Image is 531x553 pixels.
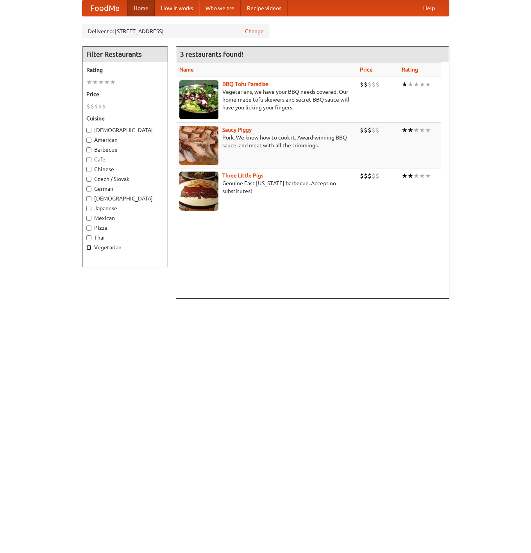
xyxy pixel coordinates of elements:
input: Czech / Slovak [86,177,91,182]
a: Price [360,66,373,73]
a: Saucy Piggy [222,127,252,133]
input: Pizza [86,225,91,231]
li: $ [375,126,379,134]
li: $ [364,80,368,89]
li: ★ [425,172,431,180]
li: ★ [402,172,408,180]
p: Vegetarians, we have your BBQ needs covered. Our home-made tofu skewers and secret BBQ sauce will... [179,88,354,111]
li: ★ [425,80,431,89]
h5: Cuisine [86,115,164,122]
li: ★ [402,126,408,134]
li: $ [102,102,106,111]
a: Home [127,0,155,16]
input: Cafe [86,157,91,162]
li: ★ [419,126,425,134]
li: $ [375,80,379,89]
input: Mexican [86,216,91,221]
li: ★ [402,80,408,89]
label: American [86,136,164,144]
input: American [86,138,91,143]
img: littlepigs.jpg [179,172,218,211]
input: Thai [86,235,91,240]
li: $ [372,172,375,180]
a: Rating [402,66,418,73]
li: $ [94,102,98,111]
h5: Rating [86,66,164,74]
div: Deliver to: [STREET_ADDRESS] [82,24,270,38]
a: Change [245,27,264,35]
label: Mexican [86,214,164,222]
li: ★ [98,78,104,86]
input: Vegetarian [86,245,91,250]
li: ★ [408,126,413,134]
li: $ [98,102,102,111]
ng-pluralize: 3 restaurants found! [180,50,243,58]
li: ★ [425,126,431,134]
a: FoodMe [82,0,127,16]
li: ★ [408,80,413,89]
li: ★ [104,78,110,86]
a: Recipe videos [241,0,288,16]
label: Czech / Slovak [86,175,164,183]
li: $ [86,102,90,111]
label: German [86,185,164,193]
li: ★ [413,126,419,134]
li: ★ [419,172,425,180]
li: $ [368,172,372,180]
label: Barbecue [86,146,164,154]
input: [DEMOGRAPHIC_DATA] [86,196,91,201]
li: $ [360,172,364,180]
li: $ [360,80,364,89]
label: Chinese [86,165,164,173]
li: ★ [92,78,98,86]
a: Who we are [199,0,241,16]
li: $ [368,126,372,134]
a: How it works [155,0,199,16]
label: Thai [86,234,164,242]
input: Japanese [86,206,91,211]
p: Pork. We know how to cook it. Award-winning BBQ sauce, and meat with all the trimmings. [179,134,354,149]
li: $ [360,126,364,134]
label: Cafe [86,156,164,163]
li: ★ [419,80,425,89]
img: saucy.jpg [179,126,218,165]
li: $ [90,102,94,111]
li: ★ [408,172,413,180]
li: $ [372,80,375,89]
a: Three Little Pigs [222,172,263,179]
label: Vegetarian [86,243,164,251]
input: German [86,186,91,191]
p: Genuine East [US_STATE] barbecue. Accept no substitutes! [179,179,354,195]
input: Chinese [86,167,91,172]
a: Help [417,0,441,16]
li: ★ [413,80,419,89]
li: ★ [86,78,92,86]
li: $ [368,80,372,89]
li: ★ [110,78,116,86]
li: $ [375,172,379,180]
li: $ [364,172,368,180]
li: ★ [413,172,419,180]
a: Name [179,66,194,73]
label: [DEMOGRAPHIC_DATA] [86,195,164,202]
input: [DEMOGRAPHIC_DATA] [86,128,91,133]
a: BBQ Tofu Paradise [222,81,268,87]
h5: Price [86,90,164,98]
li: $ [364,126,368,134]
h4: Filter Restaurants [82,47,168,62]
label: [DEMOGRAPHIC_DATA] [86,126,164,134]
input: Barbecue [86,147,91,152]
li: $ [372,126,375,134]
img: tofuparadise.jpg [179,80,218,119]
label: Japanese [86,204,164,212]
label: Pizza [86,224,164,232]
